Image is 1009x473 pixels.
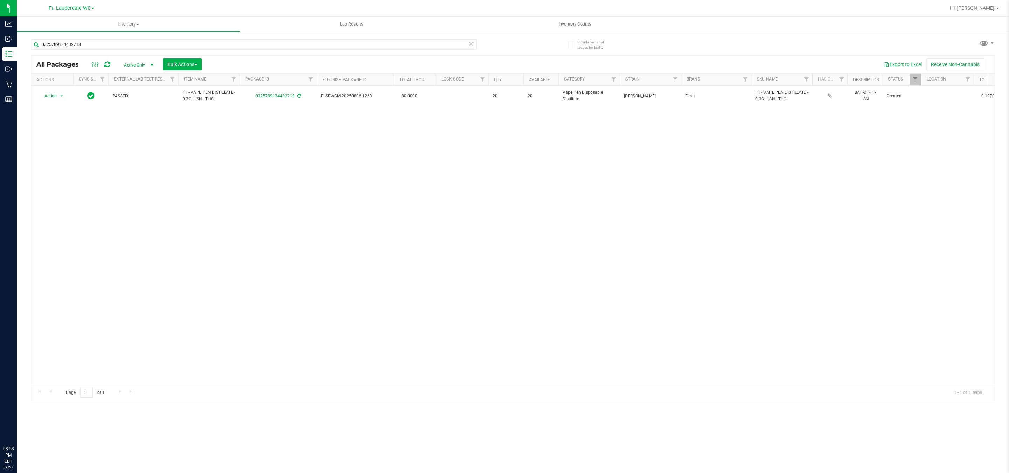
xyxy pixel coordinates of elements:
[463,17,686,32] a: Inventory Counts
[80,387,93,398] input: 1
[167,74,178,85] a: Filter
[549,21,601,27] span: Inventory Counts
[5,50,12,57] inline-svg: Inventory
[577,40,612,50] span: Include items not tagged for facility
[163,58,202,70] button: Bulk Actions
[167,62,197,67] span: Bulk Actions
[57,91,66,101] span: select
[493,93,519,99] span: 20
[17,21,240,27] span: Inventory
[38,91,57,101] span: Action
[564,77,585,82] a: Category
[468,39,473,48] span: Clear
[245,77,269,82] a: Package ID
[625,77,640,82] a: Strain
[670,74,681,85] a: Filter
[296,93,301,98] span: Sync from Compliance System
[17,17,240,32] a: Inventory
[7,417,28,438] iframe: Resource center
[948,387,988,397] span: 1 - 1 of 1 items
[398,91,421,101] span: 80.0000
[240,17,463,32] a: Lab Results
[305,74,317,85] a: Filter
[685,93,747,99] span: Float
[114,77,169,82] a: External Lab Test Result
[255,93,295,98] a: 0325789134432718
[184,77,206,82] a: Item Name
[399,77,425,82] a: Total THC%
[979,77,1004,82] a: Total CBD%
[853,77,879,82] a: Description
[477,74,488,85] a: Filter
[322,77,366,82] a: Flourish Package ID
[888,77,903,82] a: Status
[927,77,946,82] a: Location
[330,21,373,27] span: Lab Results
[563,89,616,103] span: Vape Pen Disposable Distillate
[97,74,108,85] a: Filter
[962,74,974,85] a: Filter
[950,5,996,11] span: Hi, [PERSON_NAME]!
[441,77,464,82] a: Lock Code
[31,39,477,50] input: Search Package ID, Item Name, SKU, Lot or Part Number...
[5,81,12,88] inline-svg: Retail
[228,74,240,85] a: Filter
[978,91,998,101] span: 0.1970
[3,465,14,470] p: 09/27
[5,20,12,27] inline-svg: Analytics
[887,93,917,99] span: Created
[812,74,847,86] th: Has COA
[5,96,12,103] inline-svg: Reports
[529,77,550,82] a: Available
[879,58,926,70] button: Export to Excel
[183,89,235,103] span: FT - VAPE PEN DISTILLATE - 0.3G - LSN - THC
[49,5,91,11] span: Ft. Lauderdale WC
[910,74,921,85] a: Filter
[112,93,174,99] span: PASSED
[608,74,620,85] a: Filter
[687,77,700,82] a: Brand
[60,387,110,398] span: Page of 1
[528,93,554,99] span: 20
[5,65,12,72] inline-svg: Outbound
[87,91,95,101] span: In Sync
[494,77,502,82] a: Qty
[755,89,808,103] span: FT - VAPE PEN DISTILLATE - 0.3G - LSN - THC
[757,77,778,82] a: SKU Name
[801,74,812,85] a: Filter
[624,93,677,99] span: [PERSON_NAME]
[926,58,984,70] button: Receive Non-Cannabis
[3,446,14,465] p: 08:53 PM EDT
[79,77,106,82] a: Sync Status
[740,74,751,85] a: Filter
[836,74,847,85] a: Filter
[852,89,878,103] div: BAP-DP-FT-LSN
[36,61,86,68] span: All Packages
[36,77,70,82] div: Actions
[5,35,12,42] inline-svg: Inbound
[321,93,390,99] span: FLSRWGM-20250806-1263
